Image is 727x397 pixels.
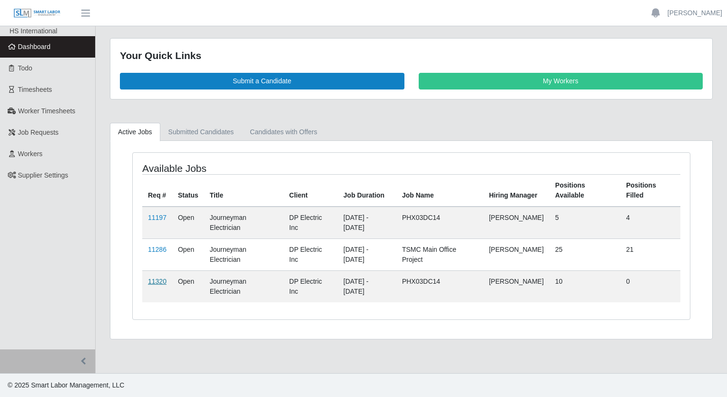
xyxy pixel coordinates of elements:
[148,246,167,253] a: 11286
[110,123,160,141] a: Active Jobs
[284,270,338,302] td: DP Electric Inc
[396,207,483,239] td: PHX03DC14
[172,270,204,302] td: Open
[338,207,396,239] td: [DATE] - [DATE]
[18,150,43,158] span: Workers
[120,73,404,89] a: Submit a Candidate
[242,123,325,141] a: Candidates with Offers
[148,278,167,285] a: 11320
[204,270,284,302] td: Journeyman Electrician
[284,174,338,207] th: Client
[338,238,396,270] td: [DATE] - [DATE]
[338,270,396,302] td: [DATE] - [DATE]
[338,174,396,207] th: Job Duration
[18,107,75,115] span: Worker Timesheets
[483,207,550,239] td: [PERSON_NAME]
[148,214,167,221] a: 11197
[13,8,61,19] img: SLM Logo
[284,238,338,270] td: DP Electric Inc
[483,270,550,302] td: [PERSON_NAME]
[172,174,204,207] th: Status
[620,238,680,270] td: 21
[18,64,32,72] span: Todo
[668,8,722,18] a: [PERSON_NAME]
[419,73,703,89] a: My Workers
[18,129,59,136] span: Job Requests
[204,174,284,207] th: Title
[620,207,680,239] td: 4
[550,270,620,302] td: 10
[550,174,620,207] th: Positions Available
[284,207,338,239] td: DP Electric Inc
[172,238,204,270] td: Open
[396,238,483,270] td: TSMC Main Office Project
[620,270,680,302] td: 0
[483,238,550,270] td: [PERSON_NAME]
[172,207,204,239] td: Open
[620,174,680,207] th: Positions Filled
[396,174,483,207] th: Job Name
[18,86,52,93] span: Timesheets
[120,48,703,63] div: Your Quick Links
[8,381,124,389] span: © 2025 Smart Labor Management, LLC
[483,174,550,207] th: Hiring Manager
[10,27,57,35] span: HS International
[550,238,620,270] td: 25
[160,123,242,141] a: Submitted Candidates
[204,207,284,239] td: Journeyman Electrician
[142,174,172,207] th: Req #
[550,207,620,239] td: 5
[396,270,483,302] td: PHX03DC14
[18,171,69,179] span: Supplier Settings
[204,238,284,270] td: Journeyman Electrician
[142,162,358,174] h4: Available Jobs
[18,43,51,50] span: Dashboard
